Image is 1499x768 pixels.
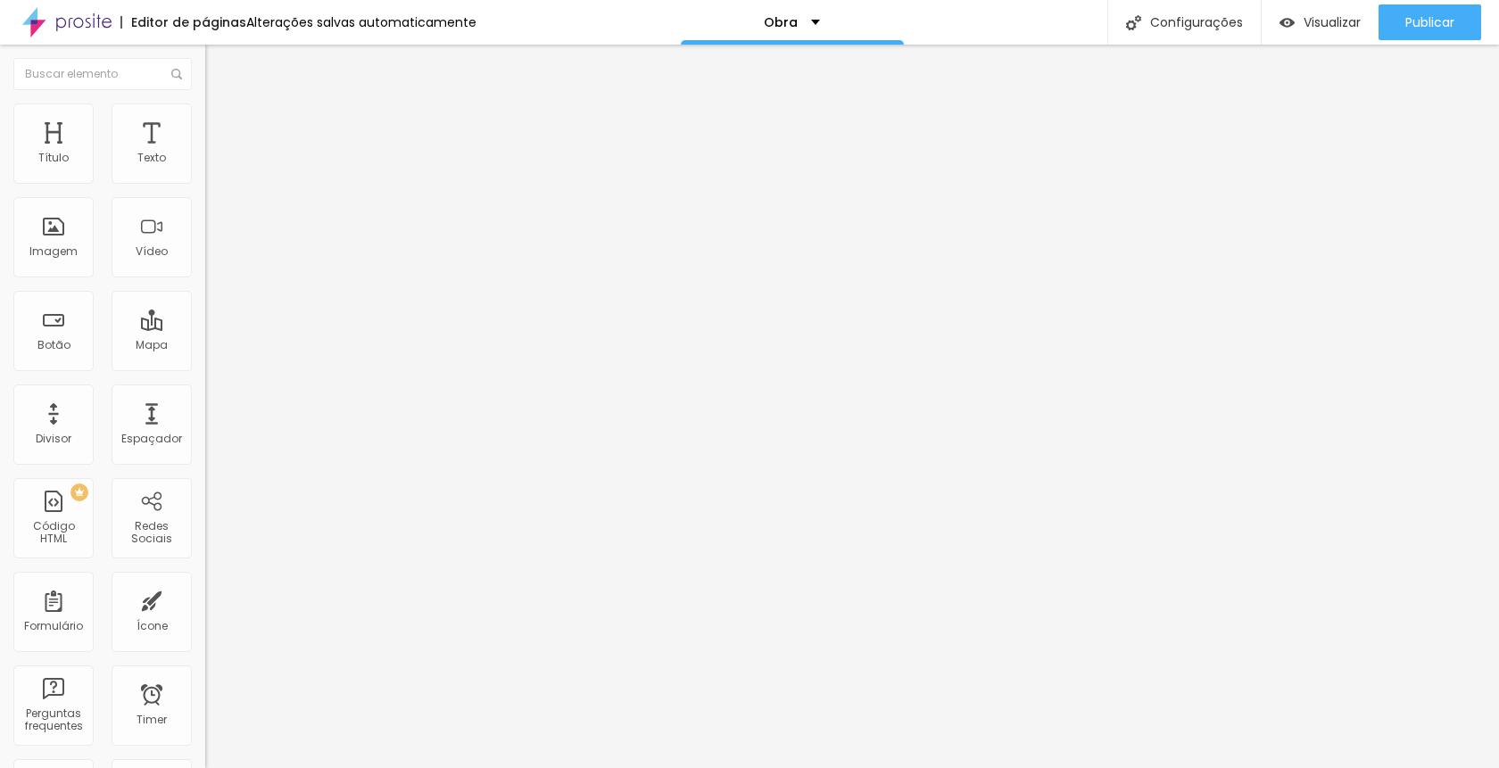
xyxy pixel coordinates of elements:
[136,339,168,351] div: Mapa
[1262,4,1379,40] button: Visualizar
[24,620,83,632] div: Formulário
[37,339,70,351] div: Botão
[764,16,798,29] p: Obra
[1405,15,1454,29] span: Publicar
[205,45,1499,768] iframe: Editor
[38,152,69,164] div: Título
[13,58,192,90] input: Buscar elemento
[120,16,246,29] div: Editor de páginas
[1379,4,1481,40] button: Publicar
[1304,15,1361,29] span: Visualizar
[18,707,88,733] div: Perguntas frequentes
[29,245,78,258] div: Imagem
[137,714,167,726] div: Timer
[171,69,182,79] img: Icone
[18,520,88,546] div: Código HTML
[121,433,182,445] div: Espaçador
[246,16,476,29] div: Alterações salvas automaticamente
[1280,15,1295,30] img: view-1.svg
[1126,15,1141,30] img: Icone
[36,433,71,445] div: Divisor
[136,245,168,258] div: Vídeo
[137,152,166,164] div: Texto
[137,620,168,632] div: Ícone
[116,520,186,546] div: Redes Sociais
